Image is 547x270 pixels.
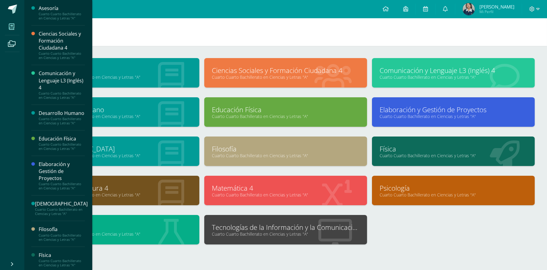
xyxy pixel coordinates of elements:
a: Cuarto Cuarto Bachillerato en Ciencias y Letras "A" [212,192,359,198]
a: Desarrollo Humano [44,105,192,114]
a: Lengua y Literatura 4 [44,183,192,193]
a: Educación Física [212,105,359,114]
span: [PERSON_NAME] [479,4,514,10]
a: FísicaCuarto Cuarto Bachillerato en Ciencias y Letras "A" [39,252,85,267]
a: Cuarto Cuarto Bachillerato en Ciencias y Letras "A" [212,153,359,158]
a: Cuarto Cuarto Bachillerato en Ciencias y Letras "A" [44,153,192,158]
div: Comunicación y Lenguaje L3 (Inglés) 4 [39,70,85,91]
div: Cuarto Cuarto Bachillerato en Ciencias y Letras "A" [39,142,85,151]
a: Cuarto Cuarto Bachillerato en Ciencias y Letras "A" [380,74,527,80]
div: Asesoría [39,5,85,12]
a: Cuarto Cuarto Bachillerato en Ciencias y Letras "A" [44,113,192,119]
div: Cuarto Cuarto Bachillerato en Ciencias y Letras "A" [39,91,85,100]
div: Elaboración y Gestión de Proyectos [39,161,85,182]
a: Cuarto Cuarto Bachillerato en Ciencias y Letras "A" [44,74,192,80]
a: AsesoríaCuarto Cuarto Bachillerato en Ciencias y Letras "A" [39,5,85,20]
a: Ciencias Sociales y Formación Ciudadana 4Cuarto Cuarto Bachillerato en Ciencias y Letras "A" [39,30,85,60]
a: Asesoría [44,66,192,75]
a: Comunicación y Lenguaje L3 (Inglés) 4 [380,66,527,75]
a: Cuarto Cuarto Bachillerato en Ciencias y Letras "A" [212,74,359,80]
a: Cuarto Cuarto Bachillerato en Ciencias y Letras "A" [44,192,192,198]
a: [DEMOGRAPHIC_DATA]Cuarto Cuarto Bachillerato en Ciencias y Letras "A" [35,200,88,216]
div: Cuarto Cuarto Bachillerato en Ciencias y Letras "A" [39,12,85,20]
a: Cuarto Cuarto Bachillerato en Ciencias y Letras "A" [380,153,527,158]
div: Ciencias Sociales y Formación Ciudadana 4 [39,30,85,51]
a: Filosofía [212,144,359,154]
div: [DEMOGRAPHIC_DATA] [35,200,88,207]
a: Física [380,144,527,154]
a: Comunicación y Lenguaje L3 (Inglés) 4Cuarto Cuarto Bachillerato en Ciencias y Letras "A" [39,70,85,99]
a: Química [44,223,192,232]
a: Desarrollo HumanoCuarto Cuarto Bachillerato en Ciencias y Letras "A" [39,110,85,125]
a: Elaboración y Gestión de Proyectos [380,105,527,114]
a: Matemática 4 [212,183,359,193]
a: Cuarto Cuarto Bachillerato en Ciencias y Letras "A" [212,113,359,119]
div: Desarrollo Humano [39,110,85,117]
a: Ciencias Sociales y Formación Ciudadana 4 [212,66,359,75]
span: Mi Perfil [479,9,514,14]
div: Cuarto Cuarto Bachillerato en Ciencias y Letras "A" [39,233,85,242]
a: Cuarto Cuarto Bachillerato en Ciencias y Letras "A" [212,231,359,237]
div: Cuarto Cuarto Bachillerato en Ciencias y Letras "A" [39,259,85,267]
a: Cuarto Cuarto Bachillerato en Ciencias y Letras "A" [380,113,527,119]
a: Educación FísicaCuarto Cuarto Bachillerato en Ciencias y Letras "A" [39,135,85,151]
div: Cuarto Cuarto Bachillerato en Ciencias y Letras "A" [39,117,85,125]
div: Cuarto Cuarto Bachillerato en Ciencias y Letras "A" [39,182,85,190]
a: FilosofíaCuarto Cuarto Bachillerato en Ciencias y Letras "A" [39,226,85,241]
a: Elaboración y Gestión de ProyectosCuarto Cuarto Bachillerato en Ciencias y Letras "A" [39,161,85,190]
a: [DEMOGRAPHIC_DATA] [44,144,192,154]
a: Cuarto Cuarto Bachillerato en Ciencias y Letras "A" [380,192,527,198]
div: Cuarto Cuarto Bachillerato en Ciencias y Letras "A" [35,207,88,216]
div: Cuarto Cuarto Bachillerato en Ciencias y Letras "A" [39,51,85,60]
img: dd148f095c6147c3e80b208425ee6714.png [463,3,475,15]
div: Filosofía [39,226,85,233]
a: Tecnologías de la Información y la Comunicación 4 [212,223,359,232]
div: Física [39,252,85,259]
div: Educación Física [39,135,85,142]
a: Cuarto Cuarto Bachillerato en Ciencias y Letras "A" [44,231,192,237]
a: Psicología [380,183,527,193]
